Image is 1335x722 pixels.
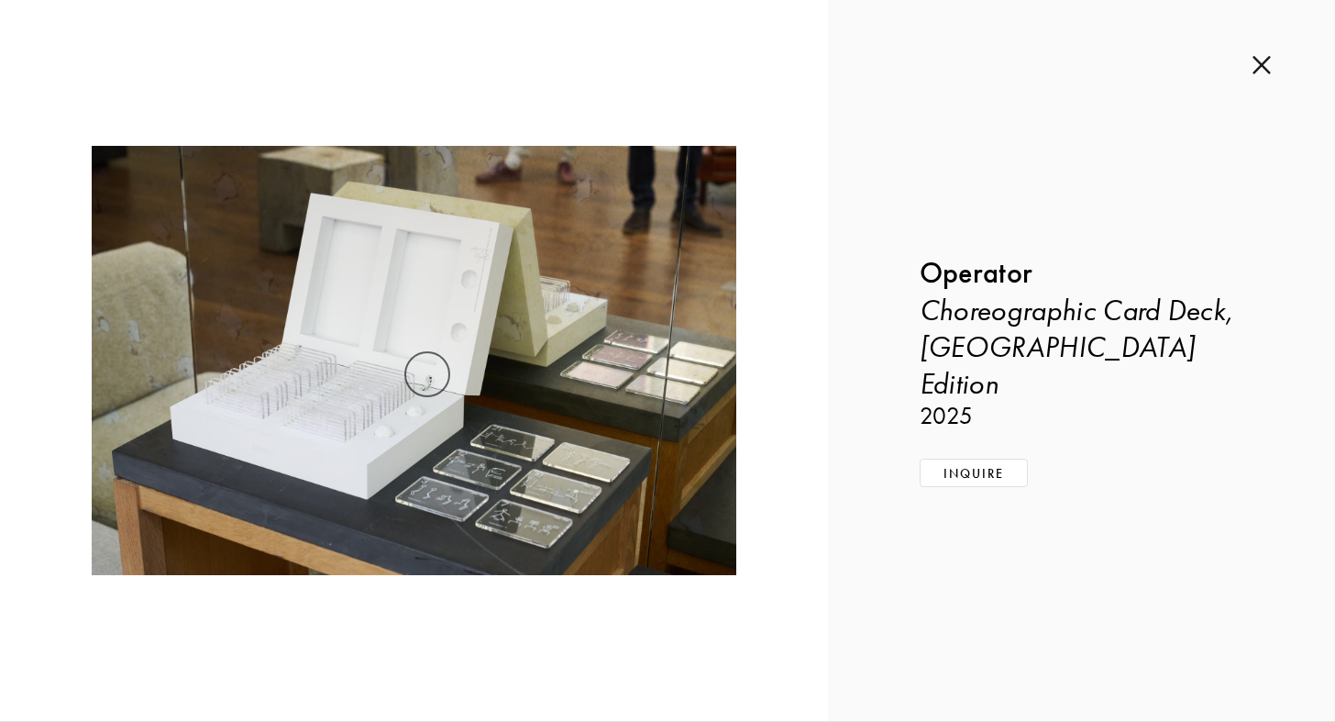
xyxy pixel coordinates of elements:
[1252,55,1271,75] img: cross.b43b024a.svg
[920,402,1243,431] h3: 2025
[920,293,1233,401] i: Choreographic Card Deck, [GEOGRAPHIC_DATA] Edition
[920,255,1033,291] b: Operator
[92,146,736,575] img: Artwork Image
[920,459,1029,487] button: Inquire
